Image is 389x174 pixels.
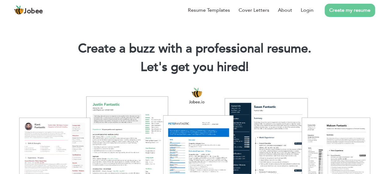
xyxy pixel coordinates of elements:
h2: Let's [9,59,380,75]
a: Cover Letters [239,6,269,14]
a: Resume Templates [188,6,230,14]
img: jobee.io [14,5,24,15]
a: Jobee [14,5,43,15]
h1: Create a buzz with a professional resume. [9,41,380,57]
a: About [278,6,292,14]
a: Create my resume [325,4,375,17]
span: Jobee [24,8,43,15]
a: Login [301,6,313,14]
span: | [246,59,249,76]
span: get you hired! [171,59,249,76]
